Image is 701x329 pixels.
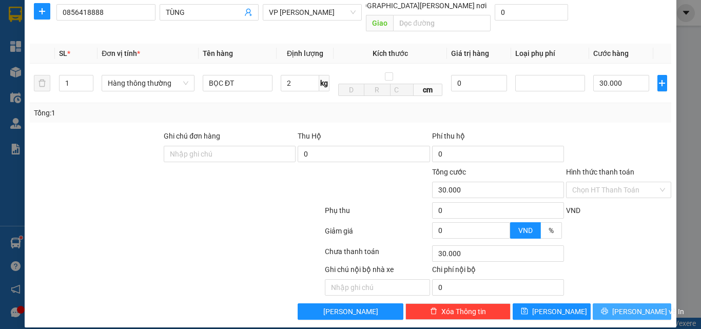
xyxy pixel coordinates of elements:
div: Ghi chú nội bộ nhà xe [325,264,430,279]
th: Loại phụ phí [511,44,589,64]
span: plus [658,79,667,87]
button: deleteXóa Thông tin [405,303,511,320]
button: plus [34,3,50,20]
button: delete [34,75,50,91]
span: [PERSON_NAME] [323,306,378,317]
span: Giao [366,15,393,31]
button: save[PERSON_NAME] [513,303,591,320]
label: Hình thức thanh toán [566,168,634,176]
span: plus [34,7,50,15]
span: delete [430,307,437,316]
span: [PERSON_NAME] [532,306,587,317]
div: Phí thu hộ [432,130,564,146]
strong: Hotline : 0889 23 23 23 [133,43,200,51]
button: [PERSON_NAME] [298,303,403,320]
input: Nhập ghi chú [325,279,430,296]
div: Chi phí nội bộ [432,264,564,279]
input: Ghi chú đơn hàng [164,146,296,162]
input: R [364,84,390,96]
span: Tên hàng [203,49,233,57]
input: Cước giao hàng [495,4,568,21]
div: Giảm giá [324,225,431,243]
span: user-add [244,8,252,16]
button: plus [657,75,667,91]
input: 0 [451,75,507,91]
span: Hàng thông thường [108,75,188,91]
span: kg [319,75,329,91]
label: Ghi chú đơn hàng [164,132,220,140]
span: VND [518,226,533,235]
button: printer[PERSON_NAME] và In [593,303,671,320]
span: Định lượng [287,49,323,57]
span: Website [122,54,146,62]
strong: CÔNG TY TNHH VĨNH QUANG [97,17,237,28]
span: Thu Hộ [298,132,321,140]
span: % [549,226,554,235]
input: Dọc đường [393,15,491,31]
span: Tổng cước [432,168,466,176]
input: VD: Bàn, Ghế [203,75,272,91]
input: D [338,84,364,96]
input: C [390,84,414,96]
span: Đơn vị tính [102,49,140,57]
div: Tổng: 1 [34,107,271,119]
div: Phụ thu [324,205,431,223]
span: Giá trị hàng [451,49,489,57]
strong: PHIẾU GỬI HÀNG [125,30,208,41]
span: printer [601,307,608,316]
strong: : [DOMAIN_NAME] [122,53,212,63]
span: SL [59,49,67,57]
span: Kích thước [373,49,408,57]
span: Cước hàng [593,49,629,57]
span: [PERSON_NAME] và In [612,306,684,317]
span: Xóa Thông tin [441,306,486,317]
div: Chưa thanh toán [324,246,431,264]
span: save [521,307,528,316]
span: cm [414,84,443,96]
span: VND [566,206,580,215]
img: logo [15,16,64,64]
span: VP LÊ HỒNG PHONG [269,5,356,20]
